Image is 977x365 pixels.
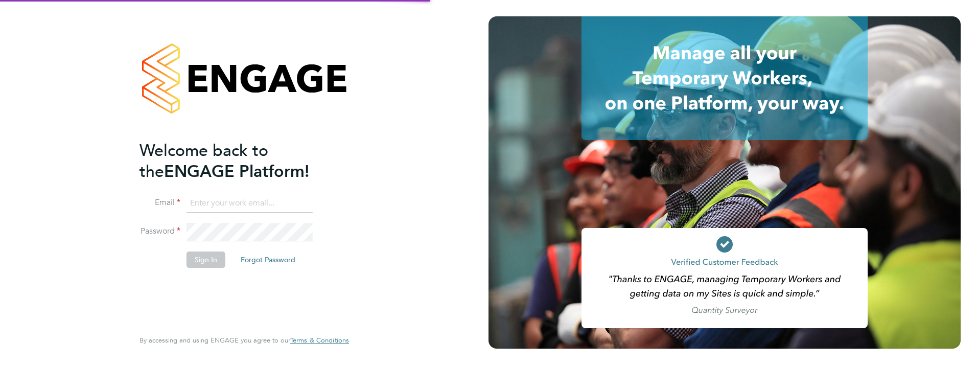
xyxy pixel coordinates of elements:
label: Password [139,226,180,237]
span: Welcome back to the [139,141,268,181]
h2: ENGAGE Platform! [139,140,339,182]
a: Terms & Conditions [290,336,349,345]
button: Forgot Password [232,252,304,268]
span: By accessing and using ENGAGE you agree to our [139,336,349,345]
label: Email [139,197,180,208]
input: Enter your work email... [187,194,313,213]
button: Sign In [187,252,225,268]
